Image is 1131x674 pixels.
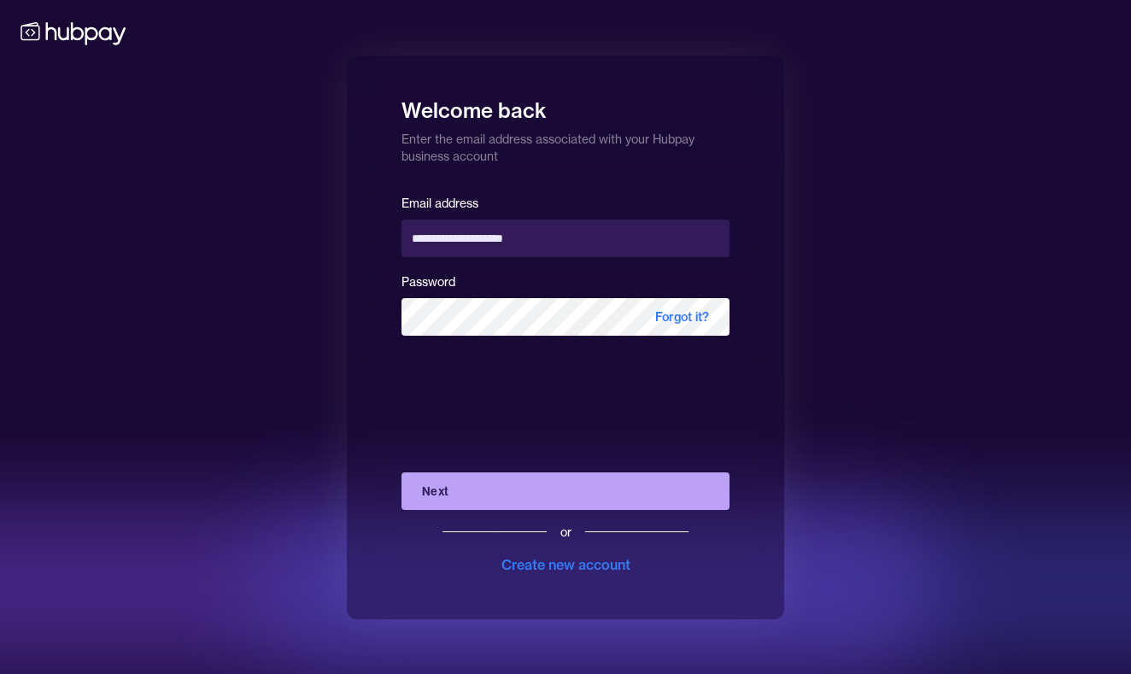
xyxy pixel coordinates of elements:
[401,472,730,510] button: Next
[501,554,630,575] div: Create new account
[635,298,730,336] span: Forgot it?
[401,124,730,165] p: Enter the email address associated with your Hubpay business account
[560,524,571,541] div: or
[401,274,455,290] label: Password
[401,86,730,124] h1: Welcome back
[401,196,478,211] label: Email address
